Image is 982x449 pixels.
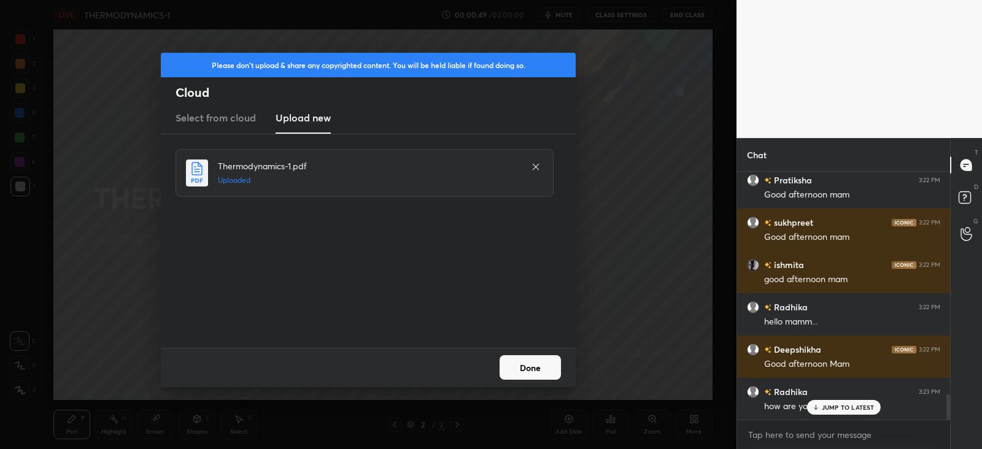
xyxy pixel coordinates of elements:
img: a20105c0a7604010a4352dedcf1768c8.jpg [747,259,759,271]
div: 3:22 PM [919,219,940,226]
h6: Radhika [771,385,808,398]
div: Good afternoon mam [764,189,940,201]
p: G [973,217,978,226]
img: default.png [747,301,759,313]
h6: Pratiksha [771,174,812,186]
h6: sukhpreet [771,216,813,229]
img: no-rating-badge.077c3623.svg [764,304,771,311]
h3: Upload new [276,110,331,125]
h5: Uploaded [218,175,519,186]
p: T [975,148,978,157]
div: grid [737,172,950,420]
img: no-rating-badge.077c3623.svg [764,347,771,353]
img: iconic-dark.1390631f.png [892,261,916,269]
img: default.png [747,217,759,229]
img: iconic-dark.1390631f.png [892,346,916,353]
p: Chat [737,139,776,171]
div: hello mamm... [764,316,940,328]
div: good afternoon mam [764,274,940,286]
div: 3:22 PM [919,304,940,311]
img: default.png [747,343,759,356]
img: default.png [747,386,759,398]
h6: Radhika [771,301,808,313]
h4: Thermodynamics-1.pdf [218,159,519,172]
h2: Cloud [176,85,576,101]
div: Good afternoon mam [764,231,940,244]
h6: ishmita [771,258,804,271]
h6: Deepshikha [771,343,821,356]
div: how are you mam?? [764,401,940,413]
div: 3:22 PM [919,177,940,184]
div: 3:22 PM [919,261,940,269]
img: iconic-dark.1390631f.png [892,219,916,226]
img: no-rating-badge.077c3623.svg [764,177,771,184]
button: Done [500,355,561,380]
img: default.png [747,174,759,186]
p: D [974,182,978,191]
div: 3:22 PM [919,346,940,353]
div: Please don't upload & share any copyrighted content. You will be held liable if found doing so. [161,53,576,77]
div: Good afternoon Mam [764,358,940,370]
img: no-rating-badge.077c3623.svg [764,262,771,269]
div: 3:23 PM [919,388,940,396]
p: JUMP TO LATEST [822,404,875,411]
img: no-rating-badge.077c3623.svg [764,220,771,226]
img: no-rating-badge.077c3623.svg [764,389,771,396]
